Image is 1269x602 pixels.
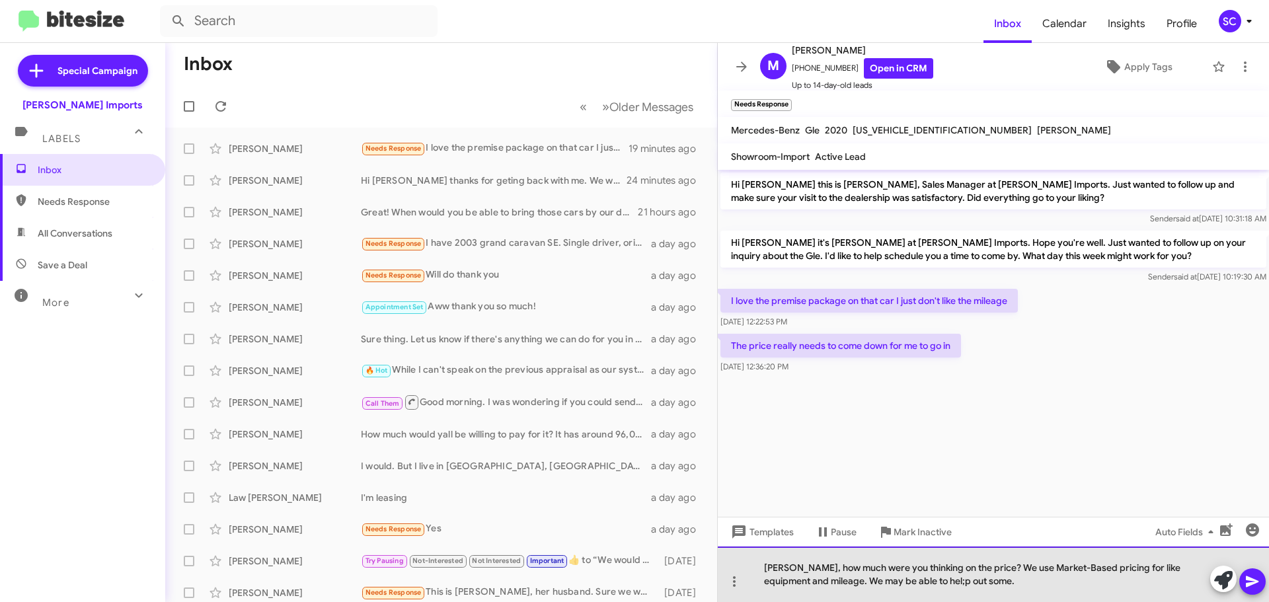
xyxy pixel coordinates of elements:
[815,151,866,163] span: Active Lead
[1145,520,1229,544] button: Auto Fields
[365,271,422,280] span: Needs Response
[229,206,361,219] div: [PERSON_NAME]
[651,237,707,250] div: a day ago
[229,459,361,472] div: [PERSON_NAME]
[229,269,361,282] div: [PERSON_NAME]
[361,141,629,156] div: I love the premise package on that car I just don't like the mileage
[229,396,361,409] div: [PERSON_NAME]
[361,521,651,537] div: Yes
[361,174,627,187] div: Hi [PERSON_NAME] thanks for geting back with me. We will look at any clean used car. When are you...
[1037,124,1111,136] span: [PERSON_NAME]
[792,79,933,92] span: Up to 14-day-old leads
[1150,213,1266,223] span: Sender [DATE] 10:31:18 AM
[229,332,361,346] div: [PERSON_NAME]
[651,269,707,282] div: a day ago
[894,520,952,544] span: Mark Inactive
[365,239,422,248] span: Needs Response
[361,363,651,378] div: While I can't speak on the previous appraisal as our system doesn't save the data that far back, ...
[1124,55,1173,79] span: Apply Tags
[229,554,361,568] div: [PERSON_NAME]
[361,459,651,472] div: I would. But I live in [GEOGRAPHIC_DATA], [GEOGRAPHIC_DATA] now
[718,546,1269,602] div: [PERSON_NAME], how much were you thinking on the price? We use Market-Based pricing for like equi...
[983,5,1032,43] a: Inbox
[229,174,361,187] div: [PERSON_NAME]
[361,332,651,346] div: Sure thing. Let us know if there's anything we can do for you in the future. Thanks!
[651,301,707,314] div: a day ago
[184,54,233,75] h1: Inbox
[1097,5,1156,43] a: Insights
[792,58,933,79] span: [PHONE_NUMBER]
[38,227,112,240] span: All Conversations
[658,586,707,599] div: [DATE]
[720,172,1266,209] p: Hi [PERSON_NAME] this is [PERSON_NAME], Sales Manager at [PERSON_NAME] Imports. Just wanted to fo...
[594,93,701,120] button: Next
[572,93,595,120] button: Previous
[38,195,150,208] span: Needs Response
[1219,10,1241,32] div: SC
[42,133,81,145] span: Labels
[361,299,651,315] div: Aww thank you so much!
[365,588,422,597] span: Needs Response
[728,520,794,544] span: Templates
[1155,520,1219,544] span: Auto Fields
[229,237,361,250] div: [PERSON_NAME]
[720,317,787,326] span: [DATE] 12:22:53 PM
[58,64,137,77] span: Special Campaign
[365,144,422,153] span: Needs Response
[792,42,933,58] span: [PERSON_NAME]
[229,523,361,536] div: [PERSON_NAME]
[365,556,404,565] span: Try Pausing
[767,56,779,77] span: M
[720,334,961,357] p: The price really needs to come down for me to go in
[651,332,707,346] div: a day ago
[602,98,609,115] span: »
[651,428,707,441] div: a day ago
[229,301,361,314] div: [PERSON_NAME]
[1156,5,1208,43] a: Profile
[804,520,867,544] button: Pause
[22,98,143,112] div: [PERSON_NAME] Imports
[1174,272,1197,282] span: said at
[160,5,438,37] input: Search
[638,206,707,219] div: 21 hours ago
[718,520,804,544] button: Templates
[1032,5,1097,43] a: Calendar
[651,459,707,472] div: a day ago
[38,258,87,272] span: Save a Deal
[472,556,521,565] span: Not Interested
[651,396,707,409] div: a day ago
[361,394,651,410] div: Good morning. I was wondering if you could send me a couple of photos of your vehicle so that I c...
[651,364,707,377] div: a day ago
[629,142,707,155] div: 19 minutes ago
[864,58,933,79] a: Open in CRM
[229,364,361,377] div: [PERSON_NAME]
[361,236,651,251] div: I have 2003 grand caravan SE. Single driver, original 96k miles
[42,297,69,309] span: More
[18,55,148,87] a: Special Campaign
[412,556,463,565] span: Not-Interested
[361,206,638,219] div: Great! When would you be able to bring those cars by our dealership so I can provide a proper app...
[805,124,820,136] span: Gle
[651,523,707,536] div: a day ago
[530,556,564,565] span: Important
[229,142,361,155] div: [PERSON_NAME]
[38,163,150,176] span: Inbox
[831,520,857,544] span: Pause
[361,585,658,600] div: This is [PERSON_NAME], her husband. Sure we would be interested in selling it
[651,491,707,504] div: a day ago
[361,491,651,504] div: I'm leasing
[731,151,810,163] span: Showroom-Import
[1070,55,1206,79] button: Apply Tags
[720,289,1018,313] p: I love the premise package on that car I just don't like the mileage
[825,124,847,136] span: 2020
[365,525,422,533] span: Needs Response
[361,553,658,568] div: ​👍​ to “ We would need to schedule a physical inspection to give you an accurate value, which wou...
[720,361,788,371] span: [DATE] 12:36:20 PM
[365,366,388,375] span: 🔥 Hot
[580,98,587,115] span: «
[731,99,792,111] small: Needs Response
[731,124,800,136] span: Mercedes-Benz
